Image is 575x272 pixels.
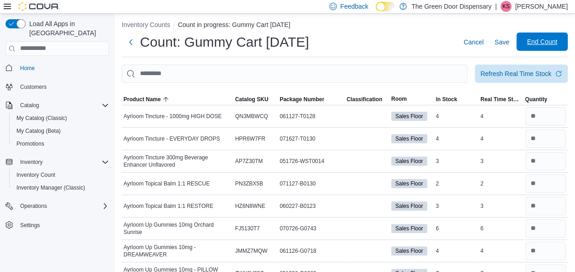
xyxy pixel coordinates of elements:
span: Load All Apps in [GEOGRAPHIC_DATA] [26,19,109,38]
div: 051726-WST0014 [278,156,344,167]
span: Sales Floor [391,134,427,143]
span: Package Number [279,96,324,103]
a: Customers [16,82,50,92]
div: 071627-T0130 [278,133,344,144]
span: Operations [20,202,47,210]
img: Cova [18,2,59,11]
div: 4 [434,245,479,256]
span: Ayrloom Topical Balm 1:1 RESTORE [124,202,213,210]
div: 2 [478,178,523,189]
a: Promotions [13,138,48,149]
button: Inventory Count [9,169,113,181]
button: End Count [516,33,568,51]
span: End Count [527,37,557,46]
span: Sales Floor [391,179,427,188]
button: Operations [16,201,51,212]
button: Catalog [2,99,113,112]
span: Sales Floor [391,157,427,166]
span: Promotions [16,140,44,147]
span: Sales Floor [391,112,427,121]
button: Inventory Counts [122,21,170,28]
span: JMMZ7MQW [235,247,268,255]
span: Dark Mode [376,11,376,12]
span: Room [391,95,407,103]
span: Catalog SKU [235,96,269,103]
span: Sales Floor [395,157,423,165]
span: Inventory Count [16,171,55,179]
button: Count in progress: Gummy Cart [DATE] [178,21,290,28]
button: Quantity [523,94,568,105]
p: [PERSON_NAME] [515,1,568,12]
span: My Catalog (Beta) [13,125,109,136]
span: QN3MBWCQ [235,113,268,120]
span: Catalog [20,102,39,109]
nav: Complex example [5,58,109,256]
div: 070726-G0743 [278,223,344,234]
span: Catalog [16,100,109,111]
span: My Catalog (Classic) [16,114,67,122]
button: Catalog [16,100,43,111]
a: My Catalog (Classic) [13,113,71,124]
span: HZ6N8WNE [235,202,265,210]
input: Dark Mode [376,2,395,11]
span: Sales Floor [395,224,423,233]
a: Inventory Count [13,169,59,180]
span: Product Name [124,96,161,103]
button: Inventory [16,157,46,168]
span: Promotions [13,138,109,149]
span: KS [502,1,510,12]
span: Ayrloom Topical Balm 1:1 RESCUE [124,180,210,187]
button: Real Time Stock [478,94,523,105]
span: Sales Floor [395,135,423,143]
span: PN3ZBX5B [235,180,263,187]
button: My Catalog (Classic) [9,112,113,125]
button: Settings [2,218,113,231]
button: In Stock [434,94,479,105]
button: Package Number [278,94,344,105]
span: Settings [20,222,40,229]
nav: An example of EuiBreadcrumbs [122,20,568,31]
button: Save [491,33,513,51]
button: Home [2,61,113,75]
a: Settings [16,220,43,231]
button: Inventory [2,156,113,169]
span: Ayrloom Up Gummies 10mg Orchard Sunrise [124,221,231,236]
div: 061126-G0718 [278,245,344,256]
span: Home [16,62,109,74]
button: Cancel [460,33,487,51]
span: Sales Floor [395,180,423,188]
div: 2 [434,178,479,189]
span: My Catalog (Classic) [13,113,109,124]
span: Real Time Stock [480,96,521,103]
span: Inventory Manager (Classic) [16,184,85,191]
button: My Catalog (Beta) [9,125,113,137]
div: Refresh Real Time Stock [480,69,551,78]
span: Sales Floor [391,246,427,256]
div: 4 [478,111,523,122]
span: Sales Floor [395,247,423,255]
span: FJ5130T7 [235,225,260,232]
span: Sales Floor [391,201,427,211]
button: Promotions [9,137,113,150]
div: 3 [478,201,523,212]
button: Next [122,33,140,51]
a: My Catalog (Beta) [13,125,64,136]
a: Home [16,63,38,74]
span: My Catalog (Beta) [16,127,61,135]
h1: Count: Gummy Cart [DATE] [140,33,309,51]
p: | [495,1,497,12]
button: Inventory Manager (Classic) [9,181,113,194]
span: Classification [347,96,382,103]
div: Korey Savino [500,1,511,12]
span: AP7Z30TM [235,158,263,165]
span: Feedback [340,2,368,11]
span: Inventory [16,157,109,168]
span: Quantity [525,96,548,103]
button: Operations [2,200,113,212]
div: 3 [434,156,479,167]
span: Ayrloom Tincture - 1000mg HIGH DOSE [124,113,222,120]
span: Home [20,65,35,72]
span: Inventory [20,158,43,166]
span: Cancel [463,38,484,47]
span: Ayrloom Tincture 300mg Beverage Enhancer Unflavored [124,154,231,169]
